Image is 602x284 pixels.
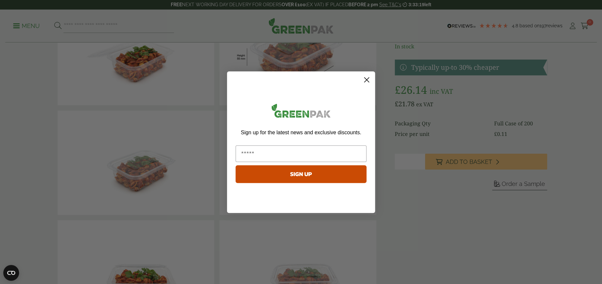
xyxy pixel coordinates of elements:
[236,145,366,162] input: Email
[236,165,366,183] button: SIGN UP
[361,74,372,86] button: Close dialog
[236,101,366,123] img: greenpak_logo
[3,265,19,281] button: Open CMP widget
[241,130,361,135] span: Sign up for the latest news and exclusive discounts.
